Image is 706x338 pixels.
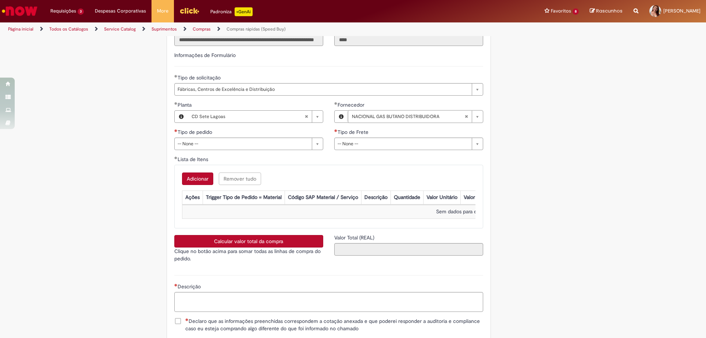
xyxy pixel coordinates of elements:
span: Necessários [334,129,338,132]
span: Obrigatório Preenchido [334,102,338,105]
span: Obrigatório Preenchido [174,75,178,78]
span: NACIONAL GAS BUTANO DISTRIBUIDORA [352,111,464,122]
a: Service Catalog [104,26,136,32]
textarea: Descrição [174,292,483,312]
a: Compras [193,26,211,32]
span: Planta [178,102,193,108]
span: Despesas Corporativas [95,7,146,15]
label: Informações de Formulário [174,52,236,58]
span: Fábricas, Centros de Excelência e Distribuição [178,83,468,95]
img: click_logo_yellow_360x200.png [179,5,199,16]
span: Tipo de pedido [178,129,214,135]
span: Declaro que as informações preenchidas correspondem a cotação anexada e que poderei responder a a... [185,317,483,332]
th: Valor Unitário [423,191,460,204]
a: CD Sete LagoasLimpar campo Planta [188,111,323,122]
a: Rascunhos [590,8,623,15]
th: Valor Total Moeda [460,191,507,204]
th: Trigger Tipo de Pedido = Material [203,191,285,204]
span: More [157,7,168,15]
abbr: Limpar campo Fornecedor [461,111,472,122]
span: Obrigatório Preenchido [174,156,178,159]
span: CD Sete Lagoas [192,111,304,122]
span: 8 [573,8,579,15]
button: Planta, Visualizar este registro CD Sete Lagoas [175,111,188,122]
span: Lista de Itens [178,156,210,163]
a: NACIONAL GAS BUTANO DISTRIBUIDORALimpar campo Fornecedor [348,111,483,122]
th: Descrição [361,191,391,204]
span: Obrigatório Preenchido [174,102,178,105]
span: Necessários [185,318,189,321]
span: -- None -- [178,138,308,150]
a: Página inicial [8,26,33,32]
th: Código SAP Material / Serviço [285,191,361,204]
span: Favoritos [551,7,571,15]
span: Descrição [178,283,202,290]
span: Requisições [50,7,76,15]
button: Fornecedor , Visualizar este registro NACIONAL GAS BUTANO DISTRIBUIDORA [335,111,348,122]
input: Código da Unidade [334,33,483,46]
a: Todos os Catálogos [49,26,88,32]
span: 3 [78,8,84,15]
span: Rascunhos [596,7,623,14]
span: [PERSON_NAME] [663,8,700,14]
a: Suprimentos [151,26,177,32]
p: +GenAi [235,7,253,16]
p: Clique no botão acima para somar todas as linhas de compra do pedido. [174,248,323,262]
ul: Trilhas de página [6,22,465,36]
button: Adicionar uma linha para Lista de Itens [182,172,213,185]
img: ServiceNow [1,4,39,18]
input: Valor Total (REAL) [334,243,483,256]
span: Tipo de solicitação [178,74,222,81]
span: Necessários [174,129,178,132]
input: Título [174,33,323,46]
div: Padroniza [210,7,253,16]
span: -- None -- [338,138,468,150]
label: Somente leitura - Valor Total (REAL) [334,234,376,241]
span: Fornecedor [338,102,366,108]
span: Tipo de Frete [338,129,370,135]
th: Quantidade [391,191,423,204]
span: Necessários [174,284,178,287]
a: Compras rápidas (Speed Buy) [227,26,286,32]
th: Ações [182,191,203,204]
abbr: Limpar campo Planta [301,111,312,122]
button: Calcular valor total da compra [174,235,323,248]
